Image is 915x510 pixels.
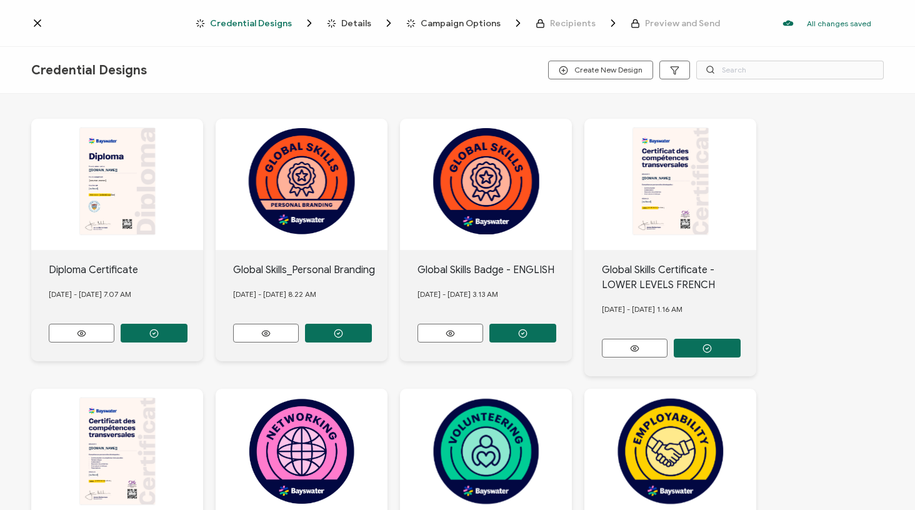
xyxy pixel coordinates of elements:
[807,19,871,28] p: All changes saved
[210,19,292,28] span: Credential Designs
[196,17,720,29] div: Breadcrumb
[550,19,596,28] span: Recipients
[602,262,757,292] div: Global Skills Certificate - LOWER LEVELS FRENCH
[196,17,316,29] span: Credential Designs
[536,17,619,29] span: Recipients
[548,61,653,79] button: Create New Design
[233,277,388,311] div: [DATE] - [DATE] 8.22 AM
[645,19,720,28] span: Preview and Send
[417,277,572,311] div: [DATE] - [DATE] 3.13 AM
[417,262,572,277] div: Global Skills Badge - ENGLISH
[421,19,501,28] span: Campaign Options
[49,277,204,311] div: [DATE] - [DATE] 7.07 AM
[49,262,204,277] div: Diploma Certificate
[406,17,524,29] span: Campaign Options
[852,450,915,510] iframe: Chat Widget
[602,292,757,326] div: [DATE] - [DATE] 1.16 AM
[559,66,642,75] span: Create New Design
[233,262,388,277] div: Global Skills_Personal Branding
[31,62,147,78] span: Credential Designs
[327,17,395,29] span: Details
[631,19,720,28] span: Preview and Send
[341,19,371,28] span: Details
[696,61,884,79] input: Search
